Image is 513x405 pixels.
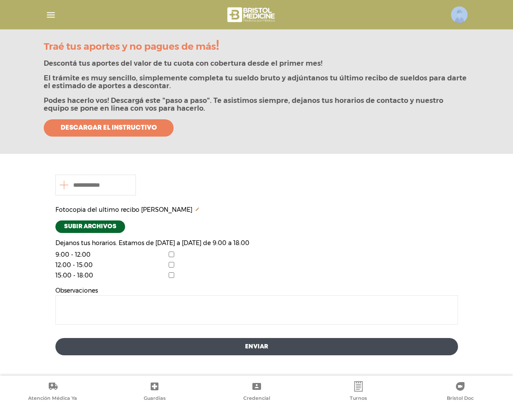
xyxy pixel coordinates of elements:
[410,381,511,403] a: Bristol Doc
[2,381,103,403] a: Atención Médica Ya
[44,60,470,67] p: Descontá tus aportes del valor de tu cuota con cobertura desde el primer mes!
[55,207,192,213] span: Fotocopia del ultimo recibo [PERSON_NAME]
[243,395,270,403] span: Credencial
[103,381,205,403] a: Guardias
[206,381,307,403] a: Credencial
[216,36,219,53] span: !
[55,240,458,246] p: Dejanos tus horarios. Estamos de [DATE] a [DATE] de 9:00 a 18:00
[226,4,277,25] img: bristol-medicine-blanco.png
[55,252,90,258] label: 9:00 - 12:00
[55,338,458,355] button: Enviar
[447,395,474,403] span: Bristol Doc
[44,74,470,90] p: El trámite es muy sencillo, simplemente completa tu sueldo bruto y adjúntanos tu último recibo de...
[45,10,56,20] img: Cober_menu-lines-white.svg
[55,271,93,280] label: 15:00 - 18:00
[55,261,93,270] label: 12:00 - 15:00
[55,287,458,293] p: Observaciones
[55,220,125,233] label: Subir archivos
[307,381,409,403] a: Turnos
[144,395,166,403] span: Guardias
[28,395,77,403] span: Atención Médica Ya
[44,119,174,137] a: Descargar el instructivo
[44,97,470,112] p: Podes hacerlo vos! Descargá este "paso a paso". Te asistimos siempre, dejanos tus horarios de con...
[61,124,157,132] span: Descargar el instructivo
[44,37,470,53] p: Traé tus aportes y no pagues de más
[350,395,367,403] span: Turnos
[451,6,468,23] img: profile-placeholder.svg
